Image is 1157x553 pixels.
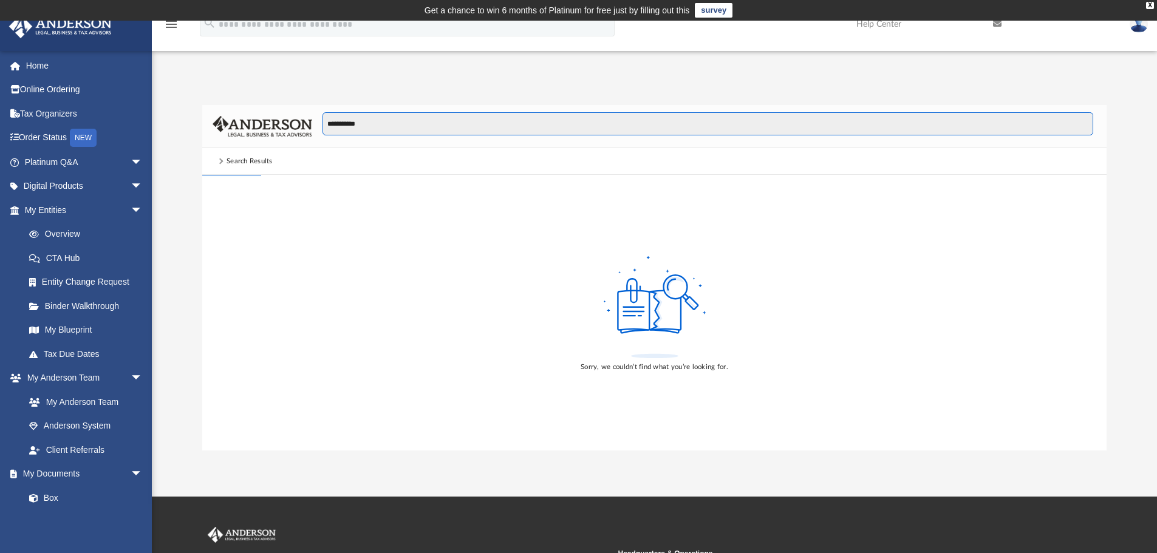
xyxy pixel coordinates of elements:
img: Anderson Advisors Platinum Portal [5,15,115,38]
img: Anderson Advisors Platinum Portal [205,527,278,543]
a: Tax Organizers [9,101,161,126]
a: My Documentsarrow_drop_down [9,462,155,486]
img: User Pic [1130,15,1148,33]
a: Home [9,53,161,78]
i: search [203,16,216,30]
a: My Entitiesarrow_drop_down [9,198,161,222]
a: Online Ordering [9,78,161,102]
a: Anderson System [17,414,155,438]
a: Client Referrals [17,438,155,462]
a: Entity Change Request [17,270,161,294]
span: arrow_drop_down [131,174,155,199]
a: Binder Walkthrough [17,294,161,318]
span: arrow_drop_down [131,198,155,223]
a: Overview [17,222,161,246]
a: My Blueprint [17,318,155,342]
a: My Anderson Team [17,390,149,414]
a: Box [17,486,149,510]
span: arrow_drop_down [131,366,155,391]
a: Digital Productsarrow_drop_down [9,174,161,198]
a: Order StatusNEW [9,126,161,151]
input: Search files and folders [323,112,1093,135]
div: Sorry, we couldn’t find what you’re looking for. [581,362,728,373]
a: survey [695,3,732,18]
a: CTA Hub [17,246,161,270]
i: menu [164,17,179,32]
a: My Anderson Teamarrow_drop_down [9,366,155,390]
a: Meeting Minutes [17,510,155,534]
a: Platinum Q&Aarrow_drop_down [9,150,161,174]
span: arrow_drop_down [131,462,155,487]
a: menu [164,23,179,32]
span: arrow_drop_down [131,150,155,175]
div: Search Results [227,156,273,167]
a: Tax Due Dates [17,342,161,366]
div: NEW [70,129,97,147]
div: Get a chance to win 6 months of Platinum for free just by filling out this [425,3,690,18]
div: close [1146,2,1154,9]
